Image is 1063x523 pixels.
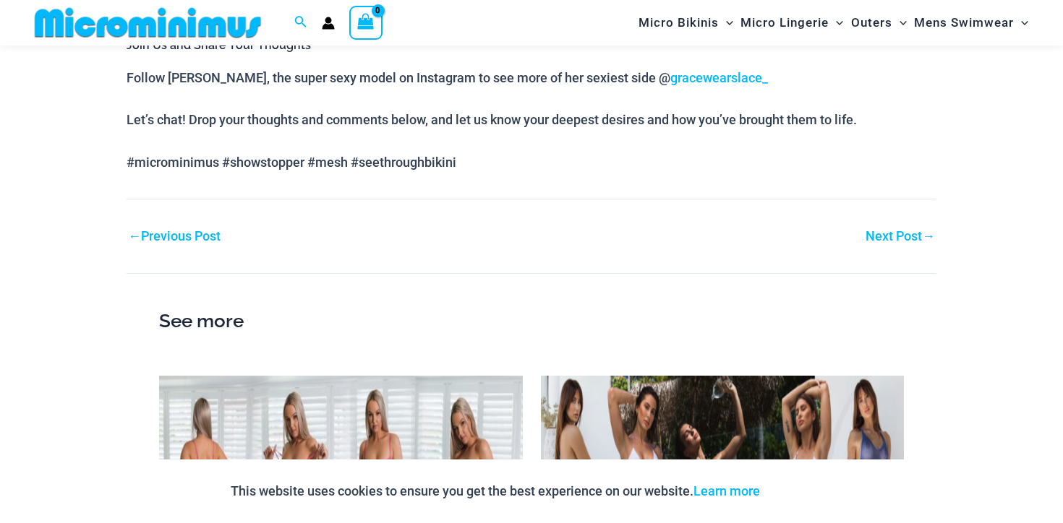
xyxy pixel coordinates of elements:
span: Mens Swimwear [914,4,1014,41]
a: Next Post→ [866,230,935,243]
span: ← [128,228,141,243]
a: Account icon link [322,17,335,30]
span: Outers [851,4,892,41]
span: Menu Toggle [719,4,733,41]
a: Micro LingerieMenu ToggleMenu Toggle [737,4,847,41]
a: ←Previous Post [128,230,221,243]
a: gracewearslace_ [670,70,768,85]
img: MM SHOP LOGO FLAT [29,7,267,39]
span: Menu Toggle [829,4,843,41]
nav: Site Navigation [633,2,1034,43]
button: Accept [771,474,832,509]
span: #microminimus #showstopper #mesh #seethroughbikini [127,155,456,170]
span: → [922,228,935,243]
a: Search icon link [294,14,307,32]
h2: See more [159,306,904,337]
span: Menu Toggle [1014,4,1028,41]
span: Let’s chat! Drop your thoughts and comments below, and let us know your deepest desires and how y... [127,112,857,127]
b: Join Us and Share Your Thoughts [127,38,311,52]
a: Mens SwimwearMenu ToggleMenu Toggle [910,4,1032,41]
a: Learn more [693,483,760,498]
span: Micro Lingerie [740,4,829,41]
nav: Post navigation [127,199,936,247]
a: OutersMenu ToggleMenu Toggle [848,4,910,41]
a: View Shopping Cart, empty [349,6,383,39]
span: Follow [PERSON_NAME], the super sexy model on Instagram to see more of her sexiest side @ [127,70,768,85]
a: Micro BikinisMenu ToggleMenu Toggle [635,4,737,41]
span: Micro Bikinis [639,4,719,41]
p: This website uses cookies to ensure you get the best experience on our website. [231,480,760,502]
span: Menu Toggle [892,4,907,41]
